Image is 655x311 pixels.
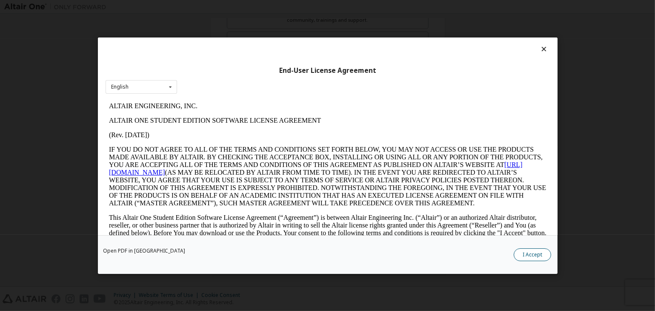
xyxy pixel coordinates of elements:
p: IF YOU DO NOT AGREE TO ALL OF THE TERMS AND CONDITIONS SET FORTH BELOW, YOU MAY NOT ACCESS OR USE... [3,47,441,108]
div: End-User License Agreement [106,66,550,75]
div: English [111,84,129,89]
button: I Accept [514,248,551,261]
p: (Rev. [DATE]) [3,32,441,40]
p: ALTAIR ONE STUDENT EDITION SOFTWARE LICENSE AGREEMENT [3,18,441,26]
a: Open PDF in [GEOGRAPHIC_DATA] [103,248,185,253]
a: [URL][DOMAIN_NAME] [3,62,417,77]
p: This Altair One Student Edition Software License Agreement (“Agreement”) is between Altair Engine... [3,115,441,146]
p: ALTAIR ENGINEERING, INC. [3,3,441,11]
